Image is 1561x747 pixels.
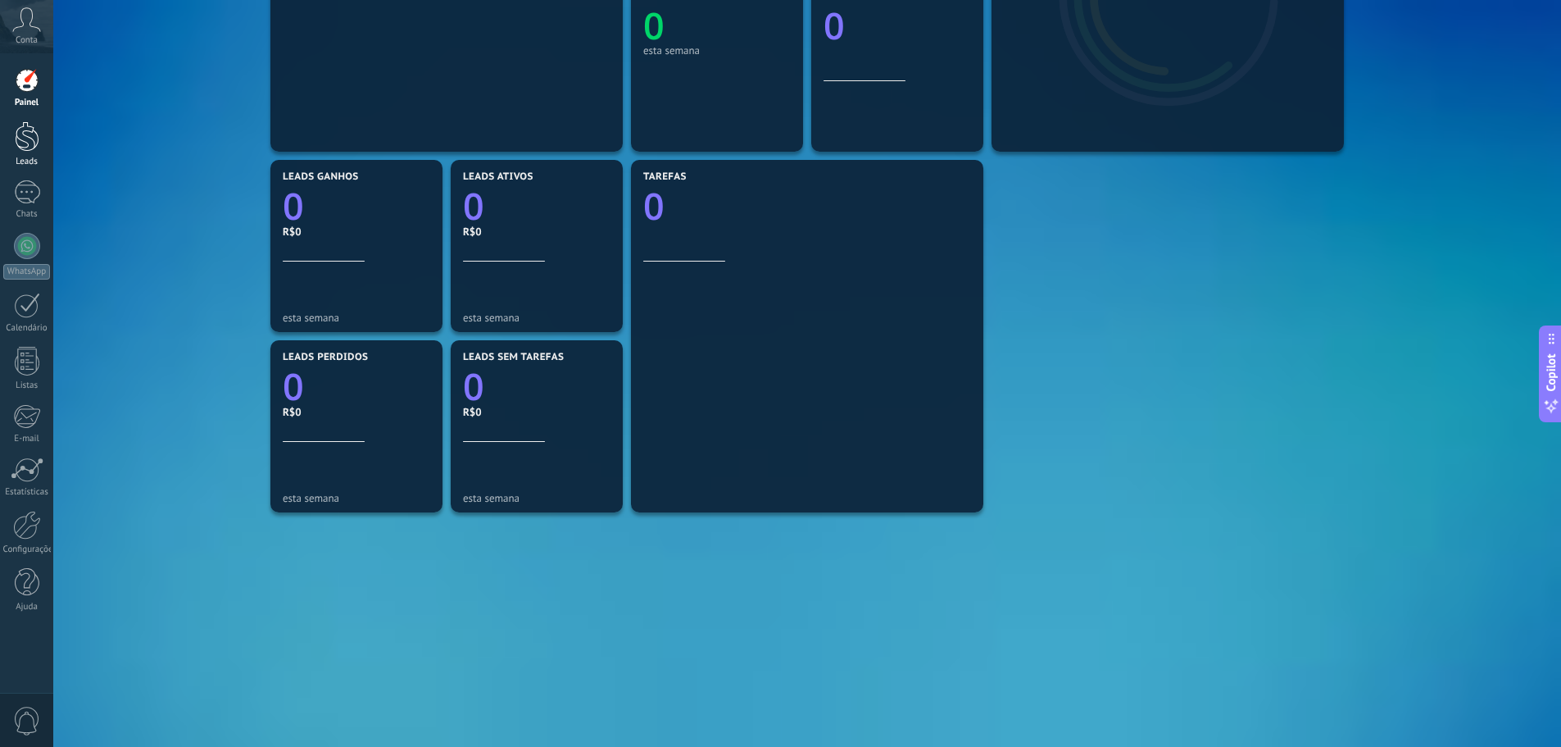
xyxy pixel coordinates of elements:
[283,181,430,231] a: 0
[463,312,610,324] div: esta semana
[643,1,665,51] text: 0
[643,171,687,183] span: Tarefas
[3,98,51,108] div: Painel
[824,1,845,51] text: 0
[3,264,50,280] div: WhatsApp
[16,35,38,46] span: Conta
[463,362,610,412] a: 0
[3,157,51,167] div: Leads
[283,492,430,504] div: esta semana
[3,602,51,613] div: Ajuda
[283,362,430,412] a: 0
[3,209,51,220] div: Chats
[3,380,51,391] div: Listas
[3,323,51,334] div: Calendário
[463,171,533,183] span: Leads ativos
[463,492,610,504] div: esta semana
[283,352,368,363] span: Leads perdidos
[283,171,359,183] span: Leads ganhos
[1543,353,1559,391] span: Copilot
[463,181,610,231] a: 0
[3,544,51,555] div: Configurações
[283,405,430,419] div: R$0
[3,434,51,444] div: E-mail
[283,181,304,231] text: 0
[643,44,791,57] div: esta semana
[643,181,971,231] a: 0
[283,312,430,324] div: esta semana
[3,487,51,498] div: Estatísticas
[463,352,564,363] span: Leads sem tarefas
[283,362,304,412] text: 0
[283,225,430,239] div: R$0
[463,225,610,239] div: R$0
[463,362,484,412] text: 0
[463,181,484,231] text: 0
[643,181,665,231] text: 0
[463,405,610,419] div: R$0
